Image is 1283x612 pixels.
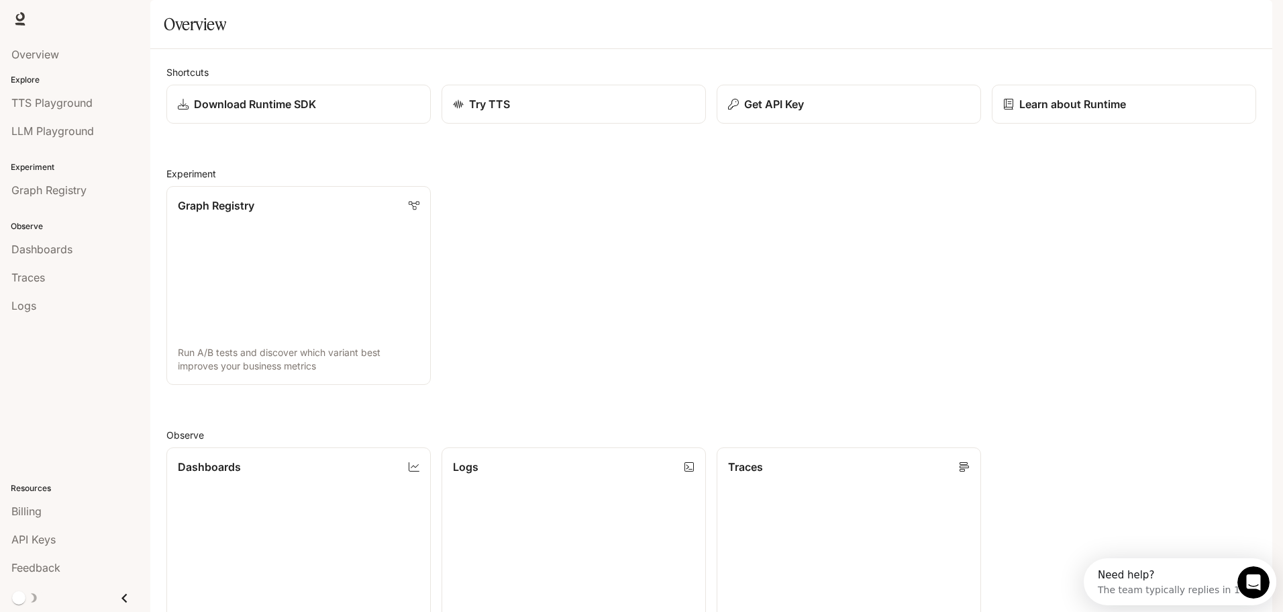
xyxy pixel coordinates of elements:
a: Graph RegistryRun A/B tests and discover which variant best improves your business metrics [166,186,431,385]
a: Try TTS [442,85,706,124]
p: Graph Registry [178,198,254,214]
h2: Observe [166,428,1256,442]
div: Need help? [14,11,162,22]
a: Learn about Runtime [992,85,1256,124]
p: Learn about Runtime [1019,96,1126,112]
p: Logs [453,459,478,475]
p: Download Runtime SDK [194,96,316,112]
h2: Experiment [166,167,1256,181]
h1: Overview [164,11,226,38]
p: Traces [728,459,763,475]
p: Run A/B tests and discover which variant best improves your business metrics [178,346,419,373]
div: Open Intercom Messenger [5,5,202,42]
a: Download Runtime SDK [166,85,431,124]
div: The team typically replies in 1d [14,22,162,36]
iframe: Intercom live chat [1237,566,1270,599]
button: Get API Key [717,85,981,124]
p: Get API Key [744,96,804,112]
p: Try TTS [469,96,510,112]
h2: Shortcuts [166,65,1256,79]
p: Dashboards [178,459,241,475]
iframe: Intercom live chat discovery launcher [1084,558,1276,605]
